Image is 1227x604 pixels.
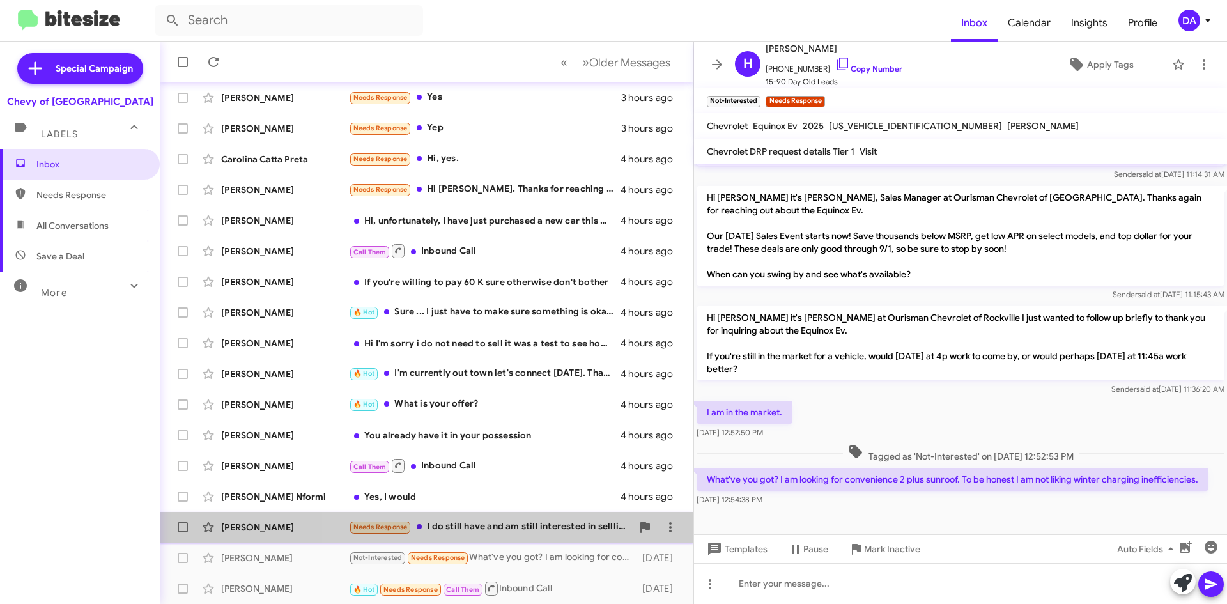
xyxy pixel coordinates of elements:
div: What've you got? I am looking for convenience 2 plus sunroof. To be honest I am not liking winter... [349,550,636,565]
span: Auto Fields [1117,538,1178,561]
span: Visit [860,146,877,157]
span: Special Campaign [56,62,133,75]
div: [PERSON_NAME] Nformi [221,490,349,503]
div: [PERSON_NAME] [221,368,349,380]
span: Chevrolet DRP request details Tier 1 [707,146,854,157]
span: [DATE] 12:52:50 PM [697,428,763,437]
span: 15-90 Day Old Leads [766,75,902,88]
div: [PERSON_NAME] [221,552,349,564]
span: Inbox [36,158,145,171]
div: If you're willing to pay 60 K sure otherwise don't bother [349,275,621,288]
span: Needs Response [353,124,408,132]
span: [PHONE_NUMBER] [766,56,902,75]
span: 🔥 Hot [353,308,375,316]
div: [PERSON_NAME] [221,91,349,104]
button: Templates [694,538,778,561]
div: 4 hours ago [621,214,683,227]
div: [PERSON_NAME] [221,460,349,472]
span: Needs Response [411,554,465,562]
span: Save a Deal [36,250,84,263]
div: Inbound Call [349,243,621,259]
div: 4 hours ago [621,337,683,350]
p: What've you got? I am looking for convenience 2 plus sunroof. To be honest I am not liking winter... [697,468,1208,491]
button: Previous [553,49,575,75]
button: Pause [778,538,838,561]
span: Older Messages [589,56,670,70]
div: Hi [PERSON_NAME]. Thanks for reaching out. I am looking for 40k [349,182,621,197]
span: Call Them [353,463,387,471]
div: 4 hours ago [621,429,683,442]
button: DA [1168,10,1213,31]
div: You already have it in your possession [349,429,621,442]
span: Tagged as 'Not-Interested' on [DATE] 12:52:53 PM [843,444,1079,463]
small: Not-Interested [707,96,760,107]
span: said at [1136,384,1159,394]
span: said at [1138,290,1160,299]
span: Labels [41,128,78,140]
div: Chevy of [GEOGRAPHIC_DATA] [7,95,153,108]
div: Yes, I would [349,490,621,503]
div: [PERSON_NAME] [221,521,349,534]
p: I am in the market. [697,401,792,424]
span: All Conversations [36,219,109,232]
div: [PERSON_NAME] [221,337,349,350]
div: [PERSON_NAME] [221,398,349,411]
span: 🔥 Hot [353,369,375,378]
div: [PERSON_NAME] [221,122,349,135]
button: Apply Tags [1035,53,1166,76]
span: [DATE] 12:54:38 PM [697,495,762,504]
span: Mark Inactive [864,538,920,561]
div: What is your offer? [349,397,621,412]
div: Inbound Call [349,458,621,474]
div: Yep [349,121,621,136]
span: Sender [DATE] 11:15:43 AM [1113,290,1224,299]
span: More [41,287,67,298]
p: Hi [PERSON_NAME] it's [PERSON_NAME] at Ourisman Chevrolet of Rockville I just wanted to follow up... [697,306,1224,380]
div: [DATE] [636,582,683,595]
div: 4 hours ago [621,490,683,503]
span: » [582,54,589,70]
div: 4 hours ago [621,398,683,411]
span: said at [1139,169,1161,179]
div: Yes [349,90,621,105]
span: Not-Interested [353,554,403,562]
span: 🔥 Hot [353,585,375,594]
a: Calendar [998,4,1061,42]
span: Pause [803,538,828,561]
div: 4 hours ago [621,460,683,472]
div: Inbound Call [349,580,636,596]
span: H [743,54,753,74]
div: 4 hours ago [621,153,683,166]
small: Needs Response [766,96,824,107]
nav: Page navigation example [553,49,678,75]
span: [US_VEHICLE_IDENTIFICATION_NUMBER] [829,120,1002,132]
span: Call Them [353,248,387,256]
div: [PERSON_NAME] [221,429,349,442]
div: [PERSON_NAME] [221,306,349,319]
a: Special Campaign [17,53,143,84]
button: Auto Fields [1107,538,1189,561]
div: [PERSON_NAME] [221,275,349,288]
div: Hi, unfortunately, I have just purchased a new car this weekend, and sold the Camaro, as a trade ... [349,214,621,227]
a: Inbox [951,4,998,42]
span: Sender [DATE] 11:14:31 AM [1114,169,1224,179]
div: Hi, yes. [349,151,621,166]
span: Needs Response [353,93,408,102]
span: [PERSON_NAME] [766,41,902,56]
span: Needs Response [383,585,438,594]
span: Profile [1118,4,1168,42]
span: Templates [704,538,768,561]
a: Insights [1061,4,1118,42]
div: 3 hours ago [621,122,683,135]
span: 2025 [803,120,824,132]
span: Apply Tags [1087,53,1134,76]
div: Carolina Catta Preta [221,153,349,166]
div: 3 hours ago [621,91,683,104]
button: Mark Inactive [838,538,930,561]
span: Needs Response [353,185,408,194]
div: DA [1178,10,1200,31]
span: Call Them [446,585,479,594]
